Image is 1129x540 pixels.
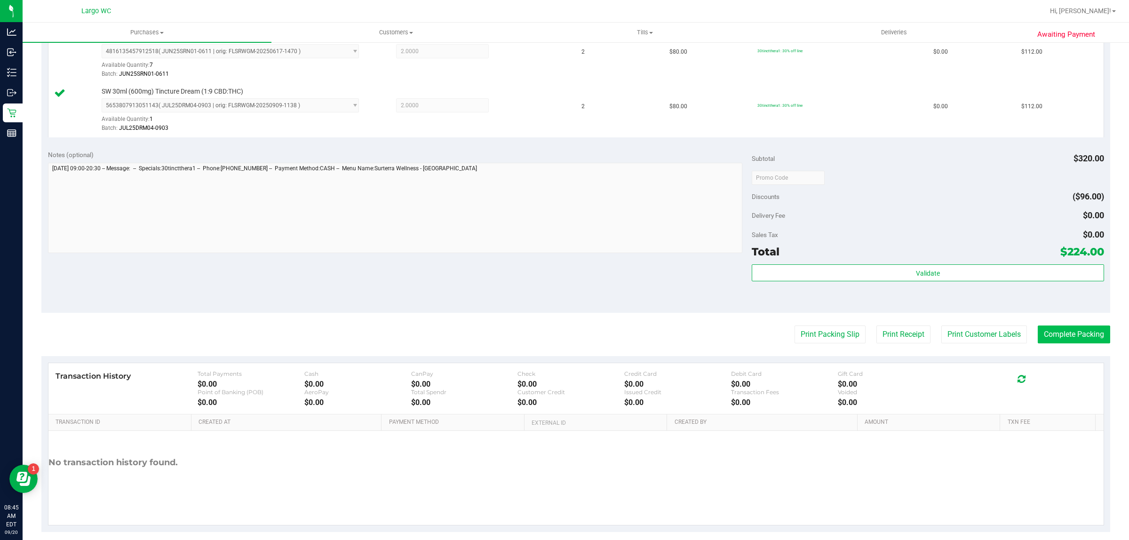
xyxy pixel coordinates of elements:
a: Amount [865,419,996,426]
a: Transaction ID [56,419,188,426]
div: Available Quantity: [102,112,373,131]
span: Customers [272,28,520,37]
a: Created At [199,419,378,426]
button: Complete Packing [1038,326,1110,343]
div: Check [517,370,624,377]
div: $0.00 [624,380,731,389]
div: Credit Card [624,370,731,377]
span: 2 [581,48,585,56]
span: Deliveries [868,28,920,37]
span: $224.00 [1060,245,1104,258]
span: ($96.00) [1073,191,1104,201]
input: Promo Code [752,171,825,185]
a: Created By [675,419,854,426]
span: $80.00 [669,102,687,111]
span: Tills [521,28,769,37]
div: CanPay [411,370,518,377]
div: AeroPay [304,389,411,396]
span: Purchases [23,28,271,37]
span: Total [752,245,779,258]
span: Awaiting Payment [1037,29,1095,40]
div: Total Spendr [411,389,518,396]
inline-svg: Outbound [7,88,16,97]
button: Print Packing Slip [795,326,866,343]
div: $0.00 [838,398,945,407]
span: $0.00 [933,102,948,111]
th: External ID [524,414,667,431]
span: $80.00 [669,48,687,56]
div: Total Payments [198,370,304,377]
span: 1 [150,116,153,122]
span: Delivery Fee [752,212,785,219]
span: SW 30ml (600mg) Tincture Dream (1:9 CBD:THC) [102,87,243,96]
div: Voided [838,389,945,396]
span: $0.00 [1083,210,1104,220]
div: $0.00 [731,398,838,407]
span: $0.00 [1083,230,1104,239]
span: 7 [150,62,153,68]
span: Discounts [752,188,779,205]
span: 2 [581,102,585,111]
span: 30tinctthera1: 30% off line [757,103,803,108]
div: Gift Card [838,370,945,377]
inline-svg: Inbound [7,48,16,57]
div: $0.00 [198,380,304,389]
a: Txn Fee [1008,419,1092,426]
a: Payment Method [389,419,521,426]
div: Transaction Fees [731,389,838,396]
div: Available Quantity: [102,58,373,77]
span: $0.00 [933,48,948,56]
span: $112.00 [1021,102,1042,111]
span: $112.00 [1021,48,1042,56]
span: Batch: [102,125,118,131]
div: $0.00 [838,380,945,389]
div: $0.00 [411,398,518,407]
span: JUL25DRM04-0903 [119,125,168,131]
button: Print Receipt [876,326,930,343]
iframe: Resource center unread badge [28,463,39,475]
div: $0.00 [517,398,624,407]
div: Customer Credit [517,389,624,396]
div: $0.00 [304,398,411,407]
span: Subtotal [752,155,775,162]
span: Batch: [102,71,118,77]
span: $320.00 [1073,153,1104,163]
div: $0.00 [304,380,411,389]
div: Issued Credit [624,389,731,396]
div: Cash [304,370,411,377]
span: Largo WC [81,7,111,15]
div: $0.00 [198,398,304,407]
p: 09/20 [4,529,18,536]
div: Point of Banking (POB) [198,389,304,396]
div: $0.00 [411,380,518,389]
p: 08:45 AM EDT [4,503,18,529]
inline-svg: Retail [7,108,16,118]
inline-svg: Analytics [7,27,16,37]
span: JUN25SRN01-0611 [119,71,169,77]
span: Notes (optional) [48,151,94,159]
iframe: Resource center [9,465,38,493]
div: $0.00 [517,380,624,389]
inline-svg: Reports [7,128,16,138]
div: $0.00 [624,398,731,407]
span: 30tinctthera1: 30% off line [757,48,803,53]
span: Validate [916,270,940,277]
div: $0.00 [731,380,838,389]
div: Debit Card [731,370,838,377]
span: Sales Tax [752,231,778,238]
button: Print Customer Labels [941,326,1027,343]
span: Hi, [PERSON_NAME]! [1050,7,1111,15]
div: No transaction history found. [48,431,178,494]
inline-svg: Inventory [7,68,16,77]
